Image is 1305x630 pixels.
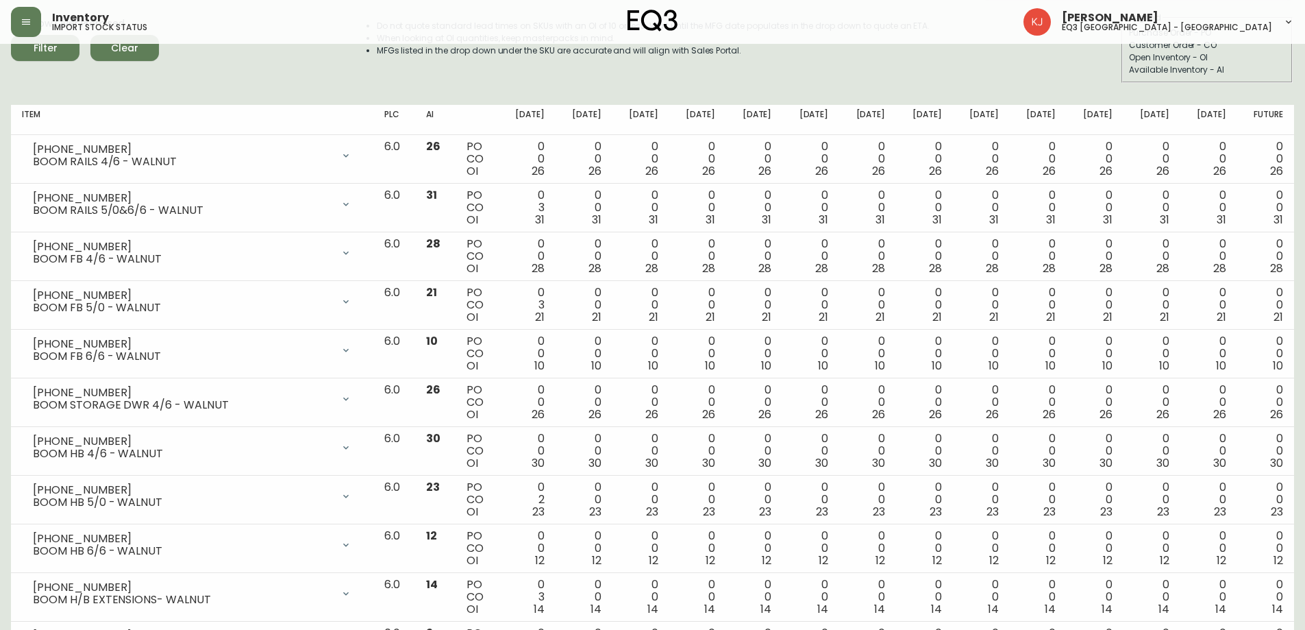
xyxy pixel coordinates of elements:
[1021,384,1056,421] div: 0 0
[1273,309,1283,325] span: 21
[426,382,440,398] span: 26
[649,212,658,228] span: 31
[758,407,771,422] span: 26
[1270,407,1283,422] span: 26
[588,455,601,471] span: 30
[373,330,415,378] td: 6.0
[373,427,415,476] td: 6.0
[623,433,658,470] div: 0 0
[1134,189,1169,226] div: 0 0
[850,481,885,518] div: 0 0
[1248,384,1283,421] div: 0 0
[33,241,332,253] div: [PHONE_NUMBER]
[875,358,885,374] span: 10
[1160,212,1169,228] span: 31
[818,358,828,374] span: 10
[510,335,545,372] div: 0 0
[426,138,440,154] span: 26
[907,189,942,226] div: 0 0
[702,407,715,422] span: 26
[1134,287,1169,324] div: 0 0
[467,433,488,470] div: PO CO
[1213,163,1226,179] span: 26
[1270,163,1283,179] span: 26
[33,545,332,557] div: BOOM HB 6/6 - WALNUT
[623,238,658,275] div: 0 0
[1134,141,1169,178] div: 0 0
[623,335,658,372] div: 0 0
[1213,407,1226,422] span: 26
[850,384,885,421] div: 0 0
[1129,64,1285,76] div: Available Inventory - AI
[793,384,828,421] div: 0 0
[907,141,942,178] div: 0 0
[1021,433,1056,470] div: 0 0
[1123,105,1180,135] th: [DATE]
[1021,481,1056,518] div: 0 0
[567,481,601,518] div: 0 0
[907,238,942,275] div: 0 0
[819,212,828,228] span: 31
[499,105,556,135] th: [DATE]
[793,481,828,518] div: 0 0
[680,481,715,518] div: 0 0
[426,187,437,203] span: 31
[986,455,999,471] span: 30
[467,189,488,226] div: PO CO
[567,189,601,226] div: 0 0
[706,212,715,228] span: 31
[1159,358,1169,374] span: 10
[1273,212,1283,228] span: 31
[510,189,545,226] div: 0 3
[702,455,715,471] span: 30
[907,335,942,372] div: 0 0
[510,384,545,421] div: 0 0
[1134,481,1169,518] div: 0 0
[467,309,478,325] span: OI
[1103,309,1113,325] span: 21
[1021,189,1056,226] div: 0 0
[736,481,771,518] div: 0 0
[1248,238,1283,275] div: 0 0
[986,261,999,276] span: 28
[1191,335,1226,372] div: 0 0
[1023,8,1051,36] img: 24a625d34e264d2520941288c4a55f8e
[426,236,440,252] span: 28
[532,455,545,471] span: 30
[467,358,478,374] span: OI
[907,481,942,518] div: 0 0
[591,358,601,374] span: 10
[1216,358,1226,374] span: 10
[1043,455,1056,471] span: 30
[467,481,488,518] div: PO CO
[1078,384,1113,421] div: 0 0
[22,189,362,219] div: [PHONE_NUMBER]BOOM RAILS 5/0&6/6 - WALNUT
[535,309,545,325] span: 21
[1043,163,1056,179] span: 26
[22,481,362,511] div: [PHONE_NUMBER]BOOM HB 5/0 - WALNUT
[510,287,545,324] div: 0 3
[1043,261,1056,276] span: 28
[929,407,942,422] span: 26
[567,335,601,372] div: 0 0
[680,141,715,178] div: 0 0
[964,384,999,421] div: 0 0
[850,335,885,372] div: 0 0
[627,10,678,32] img: logo
[1248,287,1283,324] div: 0 0
[33,533,332,545] div: [PHONE_NUMBER]
[1248,335,1283,372] div: 0 0
[33,289,332,302] div: [PHONE_NUMBER]
[373,135,415,184] td: 6.0
[736,335,771,372] div: 0 0
[33,399,332,411] div: BOOM STORAGE DWR 4/6 - WALNUT
[1191,189,1226,226] div: 0 0
[33,338,332,350] div: [PHONE_NUMBER]
[736,287,771,324] div: 0 0
[964,189,999,226] div: 0 0
[875,212,885,228] span: 31
[1191,141,1226,178] div: 0 0
[33,484,332,496] div: [PHONE_NUMBER]
[623,287,658,324] div: 0 0
[929,163,942,179] span: 26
